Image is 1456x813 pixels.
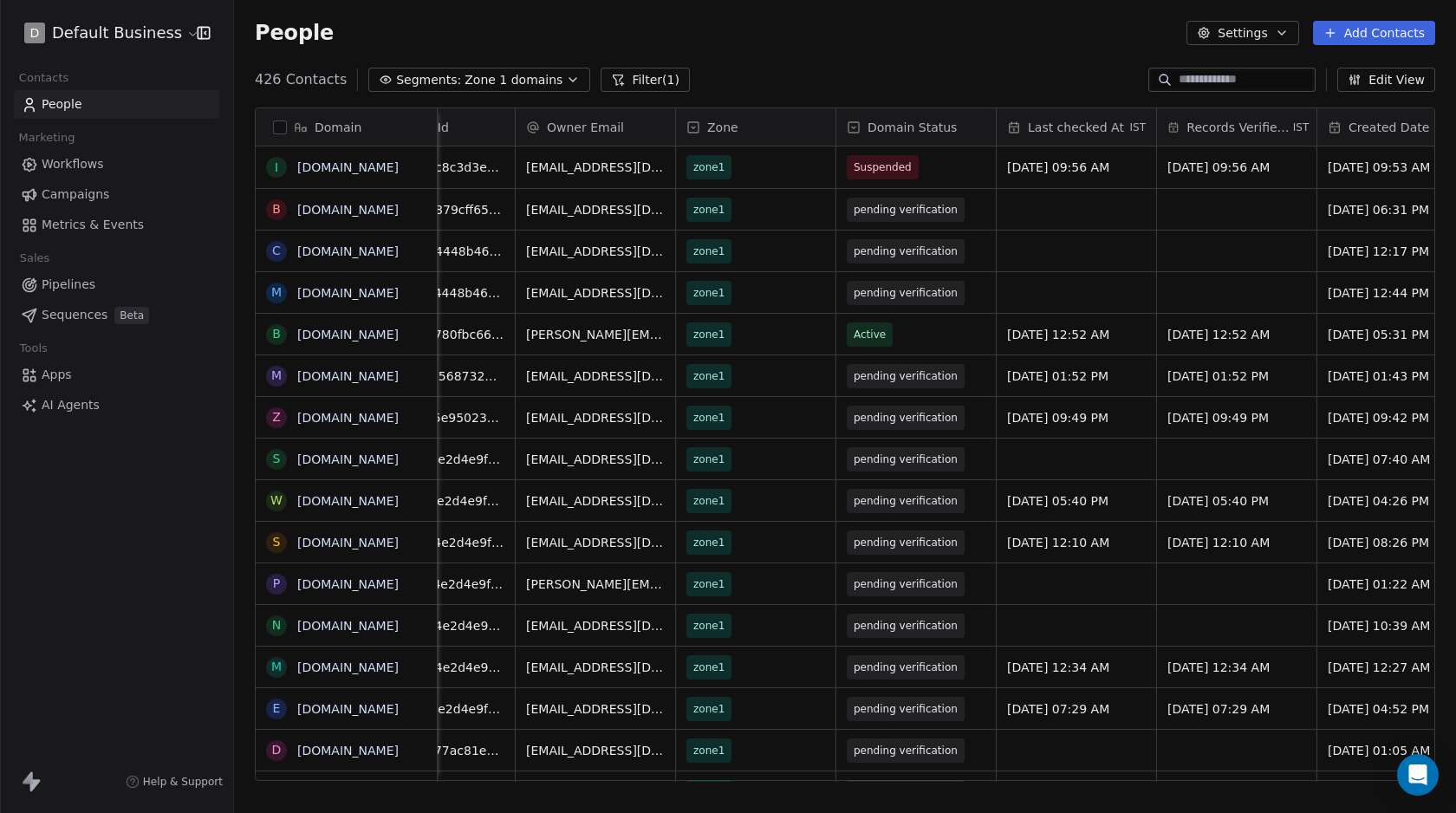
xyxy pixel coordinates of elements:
span: pending verification [854,659,958,676]
span: pending verification [854,284,958,302]
span: IST [1293,120,1310,134]
span: Help & Support [143,775,223,789]
span: [EMAIL_ADDRESS][DOMAIN_NAME] [526,367,665,385]
div: e [273,699,281,718]
span: [DATE] 12:10 AM [1007,534,1146,551]
span: [DATE] 12:10 AM [1167,534,1306,551]
span: pending verification [854,243,958,260]
a: Campaigns [14,180,219,209]
span: zone1 [693,659,725,676]
div: i [275,159,278,177]
a: [DOMAIN_NAME] [297,619,399,633]
span: Suspended [854,159,912,176]
span: zone1 [693,201,725,218]
span: Domain [315,119,361,136]
div: p [273,575,280,593]
span: [EMAIL_ADDRESS][DOMAIN_NAME] [526,534,665,551]
span: pending verification [854,534,958,551]
span: [DATE] 05:40 PM [1167,492,1306,510]
div: Zone [676,108,835,146]
div: b [272,200,281,218]
div: Owner Email [516,108,675,146]
span: Workflows [42,155,104,173]
a: [DOMAIN_NAME] [297,452,399,466]
span: Sequences [42,306,107,324]
div: Domain Status [836,108,996,146]
span: Zone [707,119,738,136]
a: [DOMAIN_NAME] [297,244,399,258]
span: [DATE] 12:52 AM [1167,326,1306,343]
span: zone1 [693,409,725,426]
span: Pipelines [42,276,95,294]
div: s [273,533,281,551]
button: DDefault Business [21,18,185,48]
a: [DOMAIN_NAME] [297,369,399,383]
div: w [270,491,283,510]
span: zone1 [693,159,725,176]
span: zone1 [693,326,725,343]
span: pending verification [854,576,958,593]
span: pending verification [854,451,958,468]
span: Marketing [11,125,82,151]
span: [EMAIL_ADDRESS][DOMAIN_NAME] [526,451,665,468]
span: pending verification [854,367,958,385]
span: [DATE] 12:34 AM [1167,659,1306,676]
a: Apps [14,361,219,389]
a: SequencesBeta [14,301,219,329]
a: Help & Support [126,775,223,789]
span: IST [1129,120,1146,134]
span: pending verification [854,617,958,634]
span: [EMAIL_ADDRESS][DOMAIN_NAME] [526,700,665,718]
span: Apps [42,366,72,384]
span: Tools [12,335,55,361]
span: People [42,95,82,114]
a: [DOMAIN_NAME] [297,160,399,174]
span: zone1 [693,576,725,593]
div: m [271,367,282,385]
a: Metrics & Events [14,211,219,239]
span: Default Business [52,22,182,44]
span: Last checked At [1028,119,1124,136]
div: m [271,658,282,676]
button: Settings [1186,21,1298,45]
span: Active [854,326,886,343]
span: Campaigns [42,185,109,204]
span: [DATE] 12:34 AM [1007,659,1146,676]
span: pending verification [854,700,958,718]
span: Metrics & Events [42,216,144,234]
div: Open Intercom Messenger [1397,754,1439,796]
div: m [271,283,282,302]
span: [DATE] 01:52 PM [1167,367,1306,385]
div: Records Verified AtIST [1157,108,1316,146]
button: Edit View [1337,68,1435,92]
div: z [272,408,281,426]
span: zone1 [693,617,725,634]
span: pending verification [854,492,958,510]
span: Beta [114,307,149,324]
div: c [272,242,281,260]
a: [DOMAIN_NAME] [297,328,399,341]
span: D [30,24,40,42]
span: Segments: [396,71,461,89]
div: Last checked AtIST [997,108,1156,146]
div: grid [256,146,438,782]
span: [DATE] 09:56 AM [1167,159,1306,176]
span: [EMAIL_ADDRESS][DOMAIN_NAME] [526,742,665,759]
span: Sales [12,245,57,271]
span: Domain Status [868,119,957,136]
span: [PERSON_NAME][EMAIL_ADDRESS][DOMAIN_NAME] [526,576,665,593]
span: [EMAIL_ADDRESS][DOMAIN_NAME] [526,159,665,176]
span: zone1 [693,700,725,718]
span: 426 Contacts [255,69,347,90]
span: [DATE] 01:52 PM [1007,367,1146,385]
a: [DOMAIN_NAME] [297,577,399,591]
span: [DATE] 07:29 AM [1007,700,1146,718]
span: [EMAIL_ADDRESS][DOMAIN_NAME] [526,659,665,676]
span: pending verification [854,201,958,218]
span: Zone 1 domains [465,71,562,89]
span: zone1 [693,534,725,551]
span: AI Agents [42,396,100,414]
span: [DATE] 09:49 PM [1007,409,1146,426]
span: [DATE] 09:49 PM [1167,409,1306,426]
a: People [14,90,219,119]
